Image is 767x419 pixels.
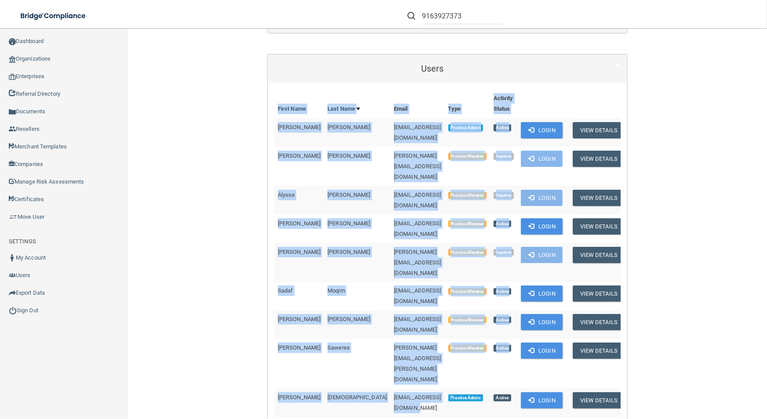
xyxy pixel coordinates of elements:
button: Login [521,151,563,167]
span: [EMAIL_ADDRESS][DOMAIN_NAME] [394,124,441,141]
span: Practice Member [448,317,487,324]
span: [EMAIL_ADDRESS][DOMAIN_NAME] [394,394,441,411]
button: View Details [573,218,625,235]
span: Active [494,220,511,228]
button: View Details [573,190,625,206]
img: ic_user_dark.df1a06c3.png [9,254,16,261]
th: Type [445,90,490,118]
span: Practice Member [448,249,487,256]
span: [PERSON_NAME] [327,220,370,227]
span: [PERSON_NAME] [327,316,370,322]
span: [PERSON_NAME][EMAIL_ADDRESS][DOMAIN_NAME] [394,152,441,180]
span: Practice Admin [448,394,483,401]
img: briefcase.64adab9b.png [9,213,18,221]
span: Sadaf [278,287,293,294]
span: Practice Member [448,345,487,352]
img: ic_reseller.de258add.png [9,126,16,133]
h5: Users [274,64,591,73]
span: [PERSON_NAME][EMAIL_ADDRESS][DOMAIN_NAME] [394,249,441,276]
span: Active [494,124,511,131]
a: Users [274,59,621,79]
span: Practice Member [448,288,487,295]
a: First Name [278,104,306,114]
span: [PERSON_NAME] [278,316,320,322]
img: icon-users.e205127d.png [9,272,16,279]
img: ic_dashboard_dark.d01f4a41.png [9,38,16,45]
button: View Details [573,122,625,138]
span: [EMAIL_ADDRESS][DOMAIN_NAME] [394,220,441,237]
span: Active [494,317,511,324]
button: Login [521,343,563,359]
span: [PERSON_NAME] [278,220,320,227]
button: View Details [573,392,625,408]
span: Active [494,288,511,295]
span: [PERSON_NAME] [327,191,370,198]
img: enterprise.0d942306.png [9,74,16,80]
img: ic_power_dark.7ecde6b1.png [9,307,17,314]
span: [PERSON_NAME] [327,124,370,130]
span: Practice Admin [448,124,483,131]
button: View Details [573,314,625,330]
span: [PERSON_NAME] [327,152,370,159]
img: ic-search.3b580494.png [407,12,415,20]
button: Login [521,122,563,138]
span: Alyssa [278,191,295,198]
span: [PERSON_NAME] [278,394,320,401]
span: [PERSON_NAME] [278,249,320,255]
span: Practice Member [448,192,487,199]
span: Active [494,345,511,352]
span: Practice Member [448,220,487,228]
button: View Details [573,247,625,263]
th: Email [390,90,445,118]
span: Inactive [494,249,514,256]
button: Login [521,247,563,263]
span: [PERSON_NAME] [278,124,320,130]
span: Inactive [494,192,514,199]
button: View Details [573,285,625,302]
span: [DEMOGRAPHIC_DATA] [327,394,387,401]
button: View Details [573,151,625,167]
a: Last Name [327,104,360,114]
button: View Details [573,343,625,359]
span: [PERSON_NAME][EMAIL_ADDRESS][PERSON_NAME][DOMAIN_NAME] [394,344,441,383]
input: Search [422,8,502,24]
button: Login [521,392,563,408]
img: organization-icon.f8decf85.png [9,56,16,63]
img: icon-export.b9366987.png [9,289,16,296]
span: [PERSON_NAME] [278,152,320,159]
span: [EMAIL_ADDRESS][DOMAIN_NAME] [394,191,441,209]
span: Active [494,394,511,401]
span: [PERSON_NAME] [327,249,370,255]
button: Login [521,285,563,302]
span: [PERSON_NAME] [278,344,320,351]
span: [EMAIL_ADDRESS][DOMAIN_NAME] [394,287,441,304]
span: Saweres [327,344,350,351]
img: icon-documents.8dae5593.png [9,108,16,116]
span: Inactive [494,153,514,160]
span: Moqim [327,287,345,294]
img: bridge_compliance_login_screen.278c3ca4.svg [13,7,94,25]
button: Login [521,218,563,235]
th: Activity Status [490,90,518,118]
span: [EMAIL_ADDRESS][DOMAIN_NAME] [394,316,441,333]
button: Login [521,190,563,206]
button: Login [521,314,563,330]
label: SETTINGS [9,236,36,247]
span: Practice Member [448,153,487,160]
